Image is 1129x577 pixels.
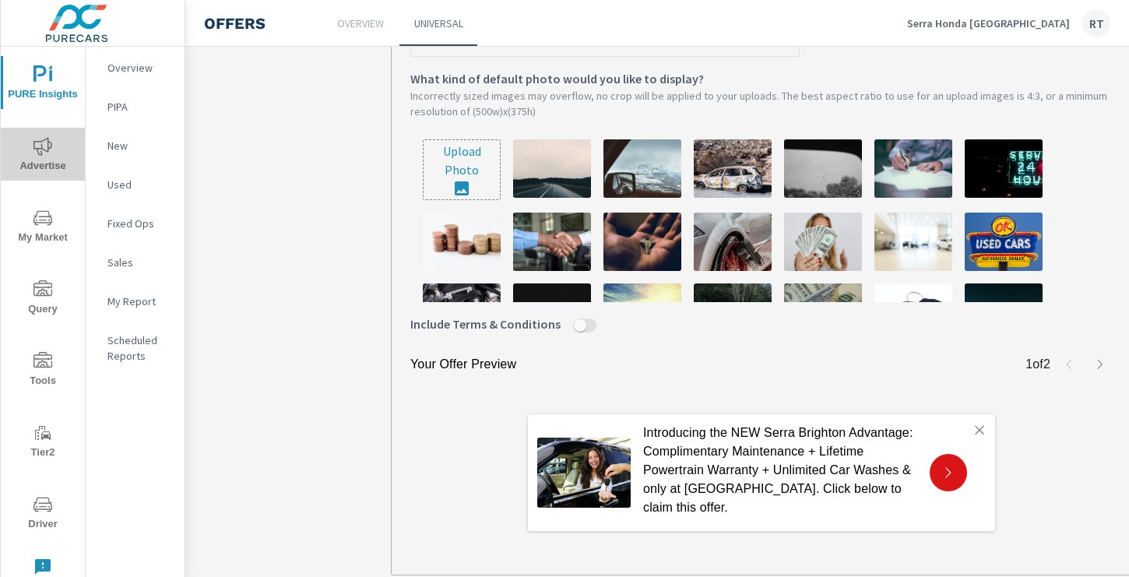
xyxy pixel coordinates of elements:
div: Used [86,173,185,196]
p: Universal [414,16,463,31]
p: My Report [107,294,172,309]
div: My Report [86,290,185,313]
p: Overview [107,60,172,76]
img: description [603,139,681,198]
p: Introducing the NEW Serra Brighton Advantage: Complimentary Maintenance + Lifetime Powertrain War... [643,424,917,517]
span: Tools [5,352,80,390]
div: New [86,134,185,157]
span: PURE Insights [5,65,80,104]
p: Overview [337,16,384,31]
span: My Market [5,209,80,247]
img: description [965,213,1043,271]
img: description [965,139,1043,198]
p: New [107,138,172,153]
img: description [874,213,952,271]
span: What kind of default photo would you like to display? [410,69,704,88]
img: description [784,213,862,271]
p: Sales [107,255,172,270]
p: Incorrectly sized images may overflow, no crop will be applied to your uploads. The best aspect r... [410,88,1113,119]
img: description [603,213,681,271]
span: Query [5,280,80,318]
p: Scheduled Reports [107,332,172,364]
div: RT [1082,9,1110,37]
span: Driver [5,495,80,533]
span: Tier2 [5,424,80,462]
p: PIPA [107,99,172,114]
img: description [513,139,591,198]
div: PIPA [86,95,185,118]
h4: Offers [204,14,266,33]
img: description [423,213,501,271]
img: description [874,283,952,342]
img: description [513,283,591,342]
button: Include Terms & Conditions [574,318,586,332]
div: Fixed Ops [86,212,185,235]
span: Include Terms & Conditions [410,315,561,333]
img: Handing over the car keys [537,438,631,508]
div: Sales [86,251,185,274]
img: description [423,283,501,342]
img: description [694,139,772,198]
p: Serra Honda [GEOGRAPHIC_DATA] [907,16,1070,30]
p: 1 of 2 [1025,355,1050,374]
img: description [513,213,591,271]
img: description [965,283,1043,342]
img: description [694,213,772,271]
img: description [694,283,772,342]
p: Used [107,177,172,192]
img: description [784,283,862,342]
p: Fixed Ops [107,216,172,231]
img: description [874,139,952,198]
p: Your Offer Preview [410,355,516,374]
img: description [603,283,681,342]
img: description [784,139,862,198]
span: Advertise [5,137,80,175]
div: Scheduled Reports [86,329,185,368]
div: Overview [86,56,185,79]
